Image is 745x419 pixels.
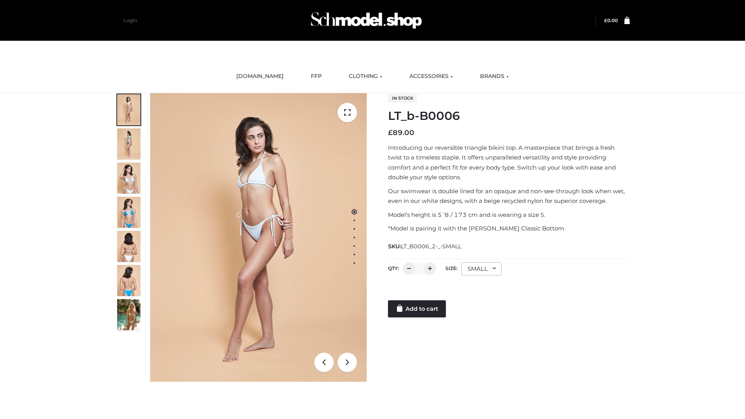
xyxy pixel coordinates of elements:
[123,17,137,23] a: Login
[117,299,140,330] img: Arieltop_CloudNine_AzureSky2.jpg
[404,68,459,85] a: ACCESSORIES
[604,17,618,23] bdi: 0.00
[117,265,140,296] img: ArielClassicBikiniTop_CloudNine_AzureSky_OW114ECO_8-scaled.jpg
[388,265,399,271] label: QTY:
[388,93,417,103] span: In stock
[604,17,618,23] a: £0.00
[388,186,630,206] p: Our swimwear is double lined for an opaque and non-see-through look when wet, even in our white d...
[343,68,388,85] a: CLOTHING
[117,163,140,194] img: ArielClassicBikiniTop_CloudNine_AzureSky_OW114ECO_3-scaled.jpg
[388,300,446,317] a: Add to cart
[117,231,140,262] img: ArielClassicBikiniTop_CloudNine_AzureSky_OW114ECO_7-scaled.jpg
[604,17,607,23] span: £
[474,68,515,85] a: BRANDS
[388,242,462,251] span: SKU:
[230,68,289,85] a: [DOMAIN_NAME]
[388,128,414,137] bdi: 89.00
[461,262,502,275] div: SMALL
[150,93,367,382] img: ArielClassicBikiniTop_CloudNine_AzureSky_OW114ECO_1
[308,5,424,36] img: Schmodel Admin 964
[117,128,140,159] img: ArielClassicBikiniTop_CloudNine_AzureSky_OW114ECO_2-scaled.jpg
[388,223,630,234] p: *Model is pairing it with the [PERSON_NAME] Classic Bottom
[388,210,630,220] p: Model’s height is 5 ‘8 / 173 cm and is wearing a size S.
[388,109,630,123] h1: LT_b-B0006
[117,94,140,125] img: ArielClassicBikiniTop_CloudNine_AzureSky_OW114ECO_1-scaled.jpg
[388,128,393,137] span: £
[401,243,461,250] span: LT_B0006_2-_-SMALL
[117,197,140,228] img: ArielClassicBikiniTop_CloudNine_AzureSky_OW114ECO_4-scaled.jpg
[388,143,630,182] p: Introducing our reversible triangle bikini top. A masterpiece that brings a fresh twist to a time...
[445,265,457,271] label: Size:
[305,68,327,85] a: FFP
